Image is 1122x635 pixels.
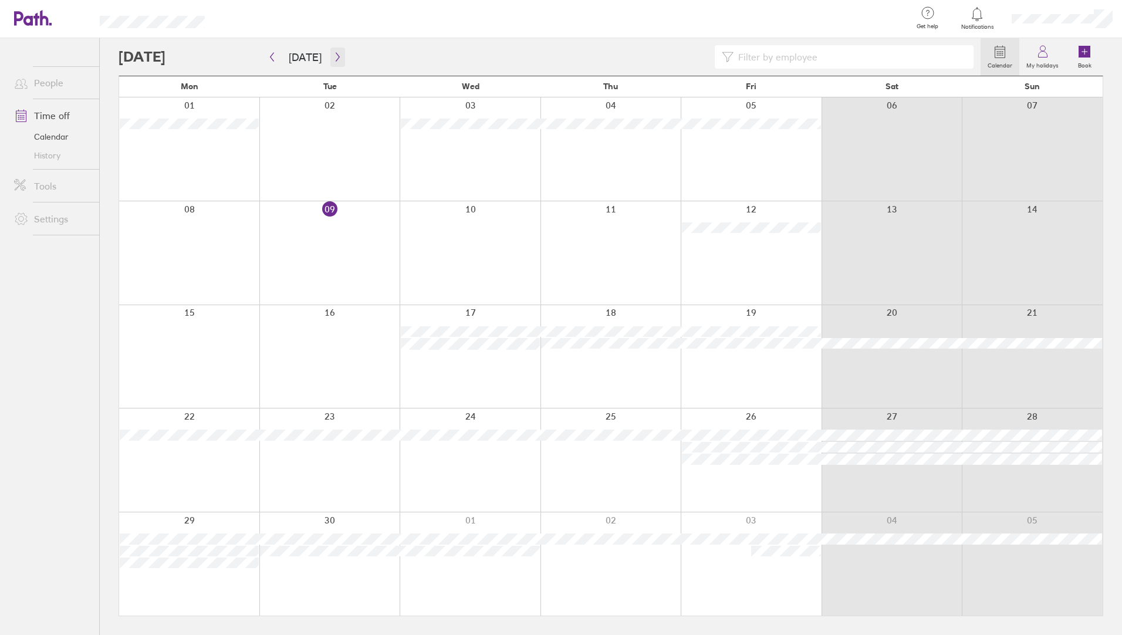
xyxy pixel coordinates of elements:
span: Thu [603,82,618,91]
label: Book [1071,59,1099,69]
input: Filter by employee [734,46,966,68]
a: Notifications [958,6,996,31]
a: My holidays [1019,38,1066,76]
span: Get help [908,23,947,30]
span: Tue [323,82,337,91]
a: Settings [5,207,99,231]
button: [DATE] [279,48,331,67]
a: History [5,146,99,165]
a: People [5,71,99,94]
a: Tools [5,174,99,198]
span: Sun [1025,82,1040,91]
label: Calendar [981,59,1019,69]
a: Time off [5,104,99,127]
label: My holidays [1019,59,1066,69]
span: Notifications [958,23,996,31]
span: Wed [462,82,479,91]
span: Fri [746,82,756,91]
a: Calendar [5,127,99,146]
span: Mon [181,82,198,91]
a: Calendar [981,38,1019,76]
span: Sat [886,82,898,91]
a: Book [1066,38,1103,76]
